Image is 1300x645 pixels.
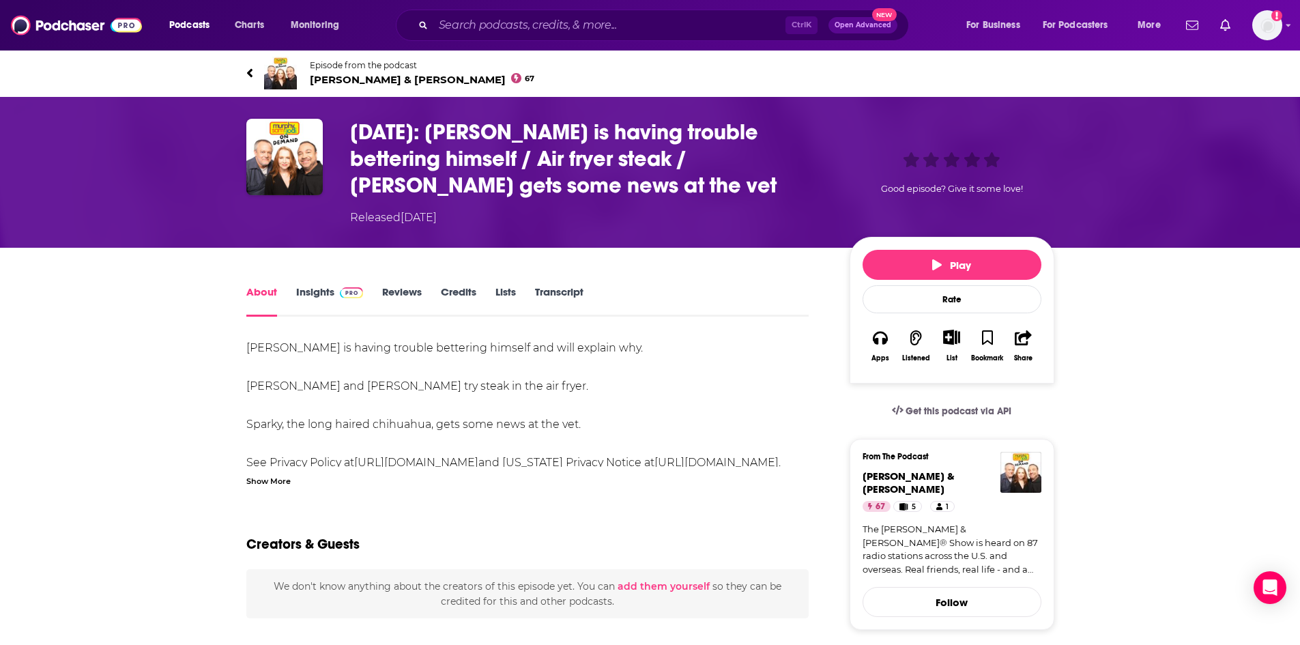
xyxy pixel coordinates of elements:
img: User Profile [1252,10,1282,40]
button: Play [863,250,1041,280]
span: Open Advanced [835,22,891,29]
div: Apps [871,354,889,362]
button: open menu [957,14,1037,36]
button: Open AdvancedNew [828,17,897,33]
div: List [947,354,957,362]
a: [URL][DOMAIN_NAME] [654,456,779,469]
a: Credits [441,285,476,317]
span: 67 [876,500,885,514]
span: Good episode? Give it some love! [881,184,1023,194]
h1: MONDAY 8/25: Sam is having trouble bettering himself / Air fryer steak / Sparky gets some news at... [350,119,828,199]
span: Logged in as hjones [1252,10,1282,40]
span: Monitoring [291,16,339,35]
a: 67 [863,501,891,512]
span: More [1138,16,1161,35]
span: Ctrl K [785,16,818,34]
a: Get this podcast via API [881,395,1023,428]
span: Episode from the podcast [310,60,535,70]
span: We don't know anything about the creators of this episode yet . You can so they can be credited f... [274,580,781,607]
div: Listened [902,354,930,362]
img: Podchaser - Follow, Share and Rate Podcasts [11,12,142,38]
button: open menu [160,14,227,36]
a: InsightsPodchaser Pro [296,285,364,317]
a: Charts [226,14,272,36]
button: Bookmark [970,321,1005,371]
button: open menu [281,14,357,36]
a: Show notifications dropdown [1181,14,1204,37]
button: Show profile menu [1252,10,1282,40]
a: Lists [495,285,516,317]
a: 1 [930,501,955,512]
a: Murphy, Sam & JodiEpisode from the podcast[PERSON_NAME] & [PERSON_NAME]67 [246,57,1054,89]
a: 5 [893,501,921,512]
span: [PERSON_NAME] & [PERSON_NAME] [863,470,955,496]
a: Show notifications dropdown [1215,14,1236,37]
img: Murphy, Sam & Jodi [1000,452,1041,493]
a: Murphy, Sam & Jodi [863,470,955,496]
button: add them yourself [618,581,710,592]
button: Apps [863,321,898,371]
div: Open Intercom Messenger [1254,571,1286,604]
svg: Add a profile image [1271,10,1282,21]
span: For Podcasters [1043,16,1108,35]
span: Podcasts [169,16,210,35]
span: Get this podcast via API [906,405,1011,417]
span: New [872,8,897,21]
span: [PERSON_NAME] & [PERSON_NAME] [310,73,535,86]
a: About [246,285,277,317]
button: open menu [1034,14,1128,36]
div: Share [1014,354,1032,362]
div: [PERSON_NAME] is having trouble bettering himself and will explain why. [PERSON_NAME] and [PERSON... [246,339,809,472]
h2: Creators & Guests [246,536,360,553]
div: Bookmark [971,354,1003,362]
span: 67 [525,76,534,82]
div: Show More ButtonList [934,321,969,371]
img: MONDAY 8/25: Sam is having trouble bettering himself / Air fryer steak / Sparky gets some news at... [246,119,323,195]
span: 1 [946,500,949,514]
a: Reviews [382,285,422,317]
span: Charts [235,16,264,35]
img: Murphy, Sam & Jodi [264,57,297,89]
a: The [PERSON_NAME] & [PERSON_NAME]® Show is heard on 87 radio stations across the U.S. and oversea... [863,523,1041,576]
div: Search podcasts, credits, & more... [409,10,922,41]
a: Transcript [535,285,583,317]
div: Released [DATE] [350,210,437,226]
button: Follow [863,587,1041,617]
div: Rate [863,285,1041,313]
span: For Business [966,16,1020,35]
button: Listened [898,321,934,371]
span: Play [932,259,971,272]
input: Search podcasts, credits, & more... [433,14,785,36]
img: Podchaser Pro [340,287,364,298]
span: 5 [912,500,916,514]
button: Show More Button [938,330,966,345]
button: open menu [1128,14,1178,36]
a: [URL][DOMAIN_NAME] [354,456,478,469]
h3: From The Podcast [863,452,1030,461]
button: Share [1005,321,1041,371]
